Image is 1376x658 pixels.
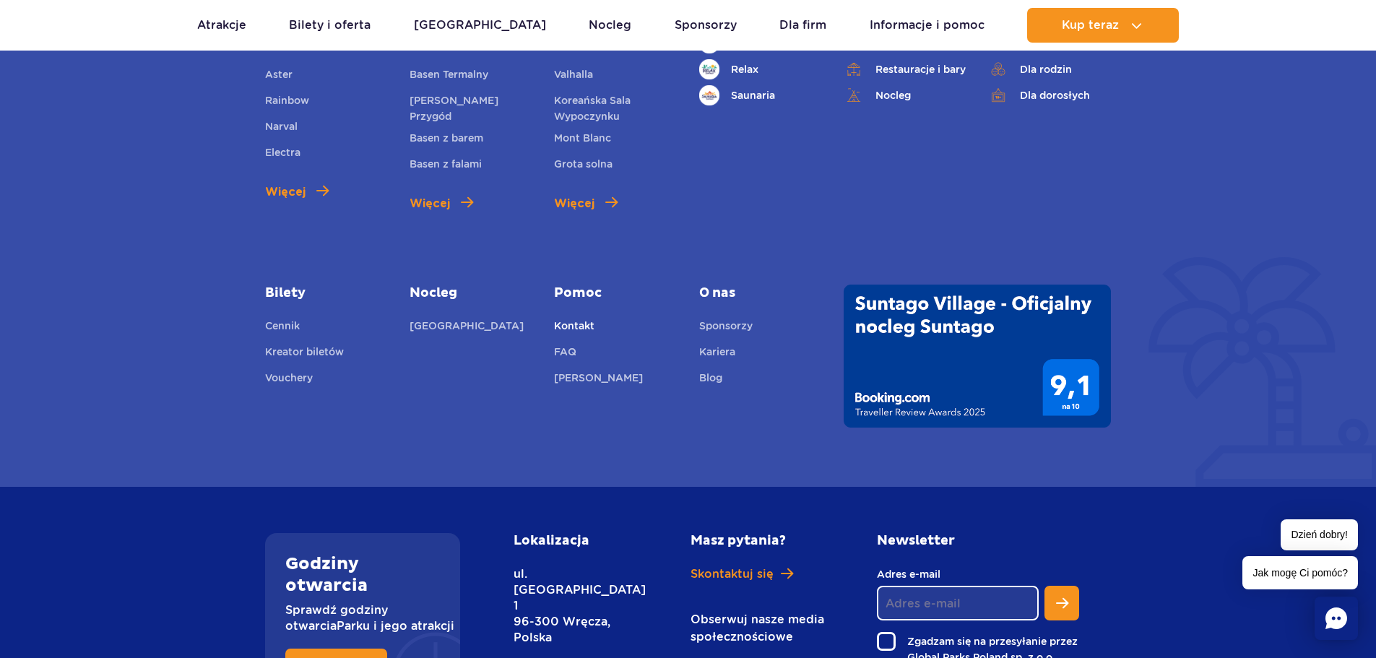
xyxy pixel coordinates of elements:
[699,85,822,105] a: Saunaria
[197,8,246,43] a: Atrakcje
[265,118,298,139] a: Narval
[514,566,626,646] p: ul. [GEOGRAPHIC_DATA] 1 96-300 Wręcza, Polska
[554,318,594,338] a: Kontakt
[289,8,371,43] a: Bilety i oferta
[1315,597,1358,640] div: Chat
[410,195,450,212] span: Więcej
[285,553,440,597] h2: Godziny otwarcia
[265,69,293,80] span: Aster
[844,285,1111,428] img: Traveller Review Awards 2025' od Booking.com dla Suntago Village - wynik 9.1/10
[410,318,524,338] a: [GEOGRAPHIC_DATA]
[691,533,831,549] h2: Masz pytania?
[699,285,822,302] span: O nas
[699,59,822,79] a: Relax
[265,66,293,87] a: Aster
[265,121,298,132] span: Narval
[265,285,388,302] a: Bilety
[265,183,306,201] span: Więcej
[554,130,611,150] a: Mont Blanc
[554,66,593,87] a: Valhalla
[554,156,613,176] a: Grota solna
[844,85,966,105] a: Nocleg
[699,370,722,390] a: Blog
[554,92,677,124] a: Koreańska Sala Wypoczynku
[844,59,966,79] a: Restauracje i bary
[1281,519,1358,550] span: Dzień dobry!
[265,92,309,113] a: Rainbow
[265,183,329,201] a: Więcej
[691,566,774,582] span: Skontaktuj się
[265,318,300,338] a: Cennik
[410,92,532,124] a: [PERSON_NAME] Przygód
[1242,556,1358,589] span: Jak mogę Ci pomóc?
[1027,8,1179,43] button: Kup teraz
[410,130,483,150] a: Basen z barem
[1062,19,1119,32] span: Kup teraz
[554,285,677,302] a: Pomoc
[691,611,831,646] p: Obserwuj nasze media społecznościowe
[877,566,1039,582] label: Adres e-mail
[988,85,1111,105] a: Dla dorosłych
[265,344,344,364] a: Kreator biletów
[410,66,488,87] a: Basen Termalny
[589,8,631,43] a: Nocleg
[514,533,626,549] h2: Lokalizacja
[554,344,576,364] a: FAQ
[554,195,594,212] span: Więcej
[877,533,1079,549] h2: Newsletter
[675,8,737,43] a: Sponsorzy
[410,156,482,176] a: Basen z falami
[554,132,611,144] span: Mont Blanc
[265,95,309,106] span: Rainbow
[410,195,473,212] a: Więcej
[691,566,831,582] a: Skontaktuj się
[554,370,643,390] a: [PERSON_NAME]
[265,370,313,390] a: Vouchery
[779,8,826,43] a: Dla firm
[988,59,1111,79] a: Dla rodzin
[1044,586,1079,620] button: Zapisz się do newslettera
[410,285,532,302] a: Nocleg
[699,318,753,338] a: Sponsorzy
[285,602,440,634] p: Sprawdź godziny otwarcia Parku i jego atrakcji
[699,344,735,364] a: Kariera
[870,8,985,43] a: Informacje i pomoc
[554,69,593,80] span: Valhalla
[554,195,618,212] a: Więcej
[265,144,300,165] a: Electra
[414,8,546,43] a: [GEOGRAPHIC_DATA]
[877,586,1039,620] input: Adres e-mail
